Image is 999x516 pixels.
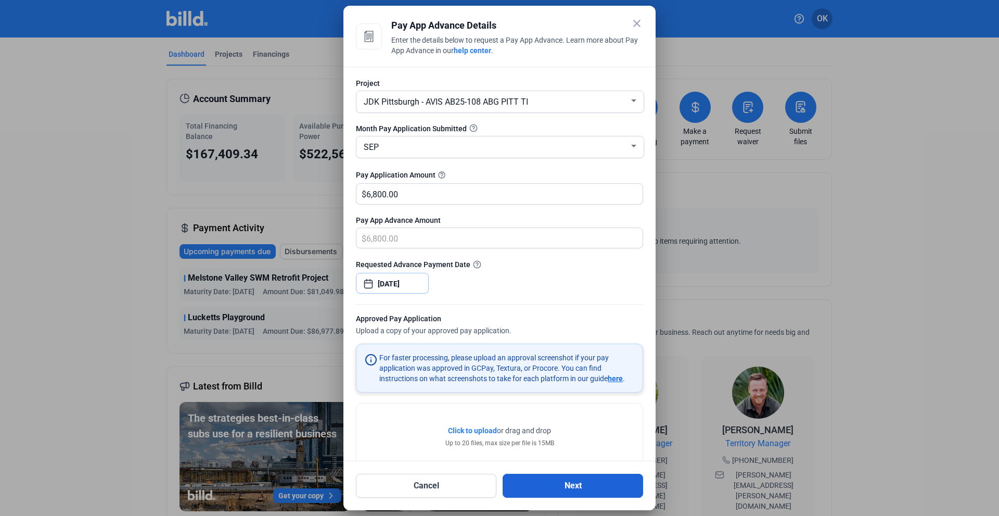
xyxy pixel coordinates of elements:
span: JDK Pittsburgh - AVIS AB25-108 ABG PITT TI [364,97,528,107]
a: help center [454,46,491,55]
div: Pay App Advance Amount [356,215,643,225]
input: 0.00 [366,184,631,204]
span: Click to upload [448,426,497,435]
input: 0.00 [366,228,631,248]
div: Approved Pay Application [356,313,643,326]
div: Requested Advance Payment Date [356,259,643,270]
span: SEP [364,142,379,152]
div: Month Pay Application Submitted [356,123,643,134]
div: Up to 20 files, max size per file is 15MB [445,438,554,448]
div: Pay App Advance Details [391,18,643,33]
button: Open calendar [363,273,374,284]
div: For faster processing, please upload an approval screenshot if your pay application was approved ... [379,353,634,384]
div: Project [356,78,643,89]
mat-icon: help_outline [436,169,448,181]
span: $ [356,184,366,201]
div: Pay Application Amount [356,169,643,181]
mat-icon: close [631,17,643,30]
button: Next [503,474,643,498]
button: Cancel [356,474,496,498]
div: Upload a copy of your approved pay application. [356,313,643,337]
div: Enter the details below to request a Pay App Advance. Learn more about Pay App Advance in our [391,35,643,58]
span: or drag and drop [497,425,551,436]
input: Select date [378,278,422,290]
span: $ [356,228,366,245]
span: here [608,374,623,383]
span: . [491,46,493,55]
